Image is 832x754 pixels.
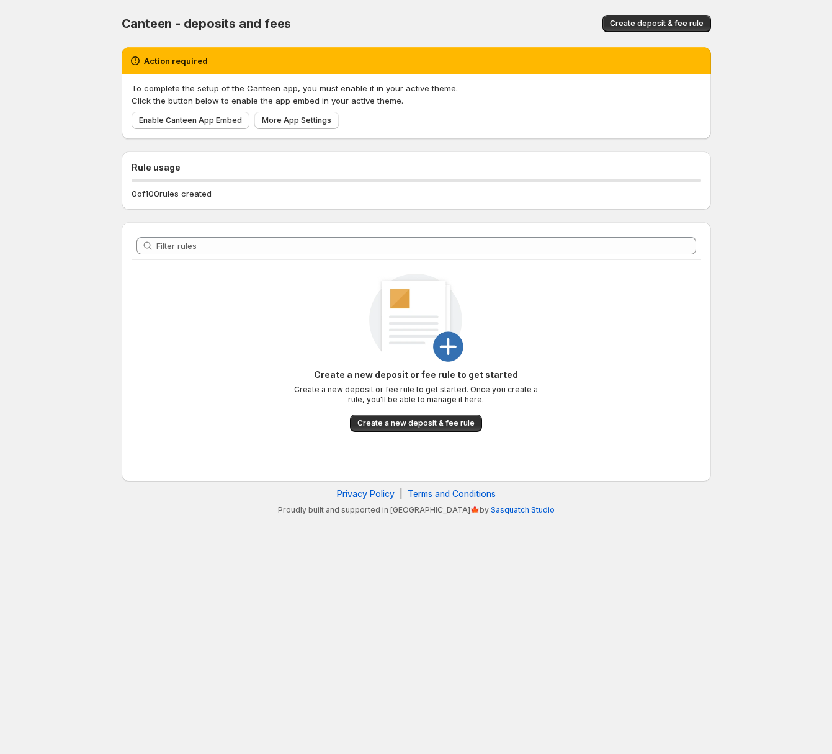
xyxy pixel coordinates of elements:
a: Terms and Conditions [408,488,496,499]
p: Create a new deposit or fee rule to get started [292,369,540,381]
span: | [400,488,403,499]
button: Create a new deposit & fee rule [350,415,482,432]
h2: Rule usage [132,161,701,174]
p: Click the button below to enable the app embed in your active theme. [132,94,701,107]
span: Canteen - deposits and fees [122,16,292,31]
span: More App Settings [262,115,331,125]
span: Create deposit & fee rule [610,19,704,29]
a: Enable Canteen App Embed [132,112,249,129]
span: Create a new deposit & fee rule [357,418,475,428]
p: To complete the setup of the Canteen app, you must enable it in your active theme. [132,82,701,94]
a: Sasquatch Studio [491,505,555,514]
input: Filter rules [156,237,696,254]
a: Privacy Policy [337,488,395,499]
p: Proudly built and supported in [GEOGRAPHIC_DATA]🍁by [128,505,705,515]
p: 0 of 100 rules created [132,187,212,200]
button: Create deposit & fee rule [602,15,711,32]
p: Create a new deposit or fee rule to get started. Once you create a rule, you'll be able to manage... [292,385,540,405]
span: Enable Canteen App Embed [139,115,242,125]
a: More App Settings [254,112,339,129]
h2: Action required [144,55,208,67]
